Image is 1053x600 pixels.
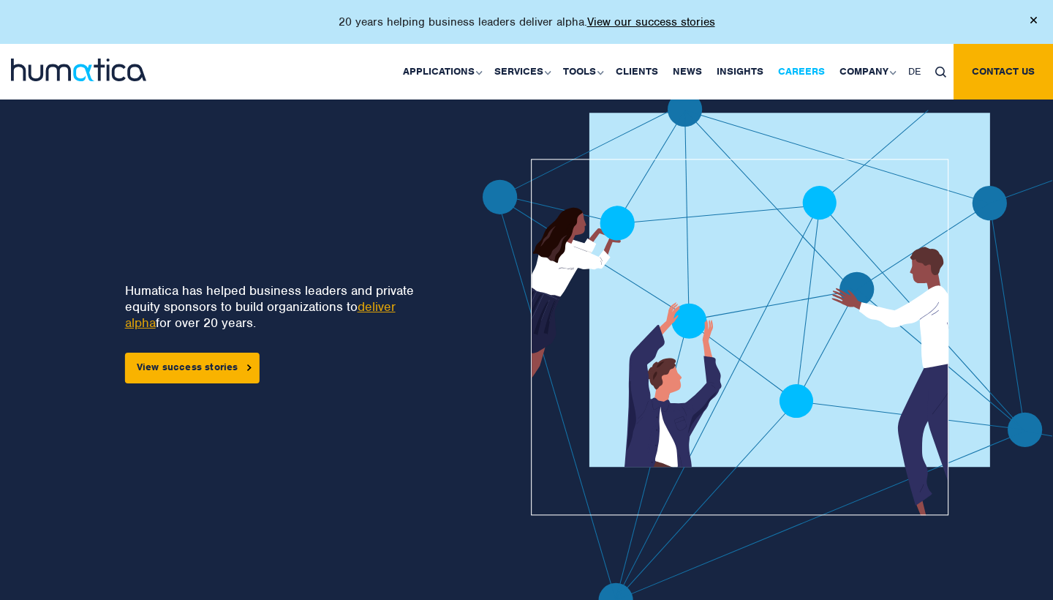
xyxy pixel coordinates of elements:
[125,299,396,331] a: deliver alpha
[587,15,715,29] a: View our success stories
[709,44,771,100] a: Insights
[247,364,252,371] img: arrowicon
[396,44,487,100] a: Applications
[11,59,146,81] img: logo
[665,44,709,100] a: News
[125,282,433,331] p: Humatica has helped business leaders and private equity sponsors to build organizations to for ov...
[339,15,715,29] p: 20 years helping business leaders deliver alpha.
[935,67,946,78] img: search_icon
[487,44,556,100] a: Services
[125,353,260,383] a: View success stories
[954,44,1053,100] a: Contact us
[901,44,928,100] a: DE
[771,44,832,100] a: Careers
[556,44,608,100] a: Tools
[832,44,901,100] a: Company
[908,65,921,78] span: DE
[608,44,665,100] a: Clients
